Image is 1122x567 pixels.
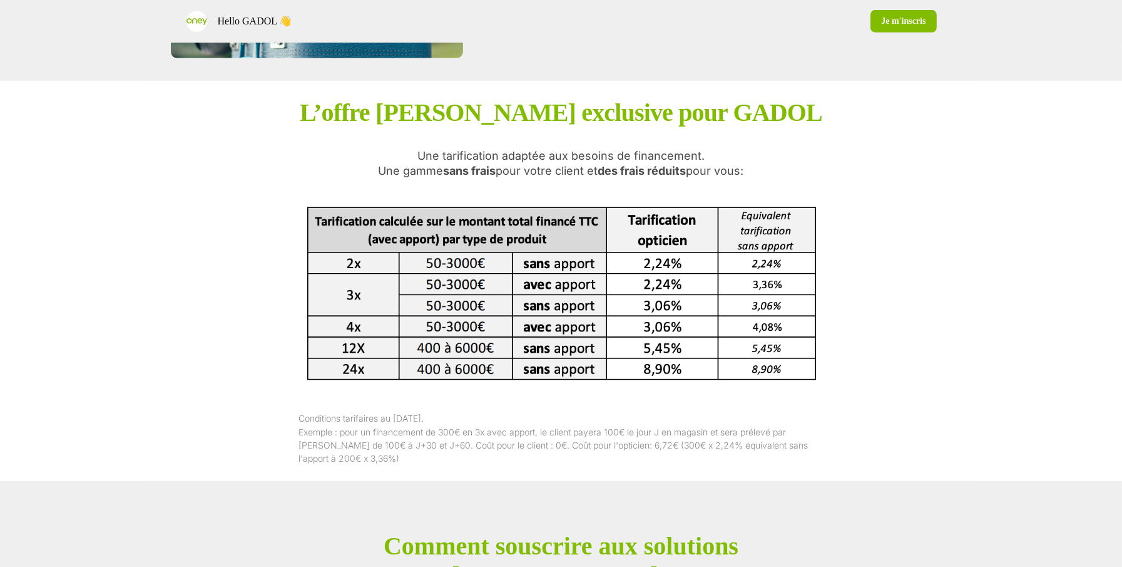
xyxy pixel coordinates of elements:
[598,164,686,177] strong: des frais réduits
[300,97,822,128] p: L’offre [PERSON_NAME] exclusive pour GADOL
[379,148,744,179] p: Une tarification adaptée aux besoins de financement. Une gamme pour votre client et pour vous:
[444,164,496,177] strong: sans frais
[298,413,421,424] span: Conditions tarifaires au [DATE]
[298,410,824,465] p: Exemple : pour un financement de 300€ en 3x avec apport, le client payera 100€ le jour J en magas...
[870,10,936,33] a: Je m'inscris
[384,531,738,561] p: Comment souscrire aux solutions
[218,14,292,29] p: Hello GADOL 👋
[421,412,424,424] span: .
